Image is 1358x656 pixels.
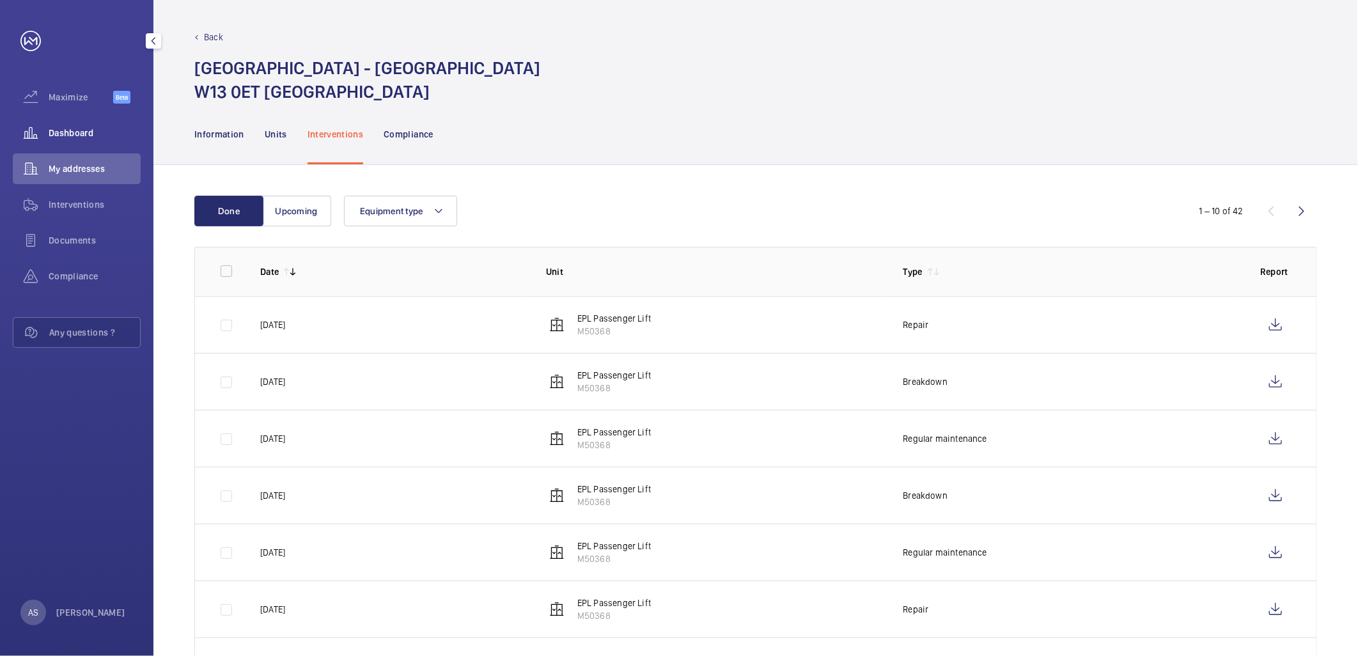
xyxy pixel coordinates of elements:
p: Regular maintenance [903,432,987,445]
p: Unit [546,265,883,278]
img: elevator.svg [549,545,565,560]
p: Regular maintenance [903,546,987,559]
p: [DATE] [260,432,285,445]
p: [DATE] [260,489,285,502]
span: Dashboard [49,127,141,139]
p: EPL Passenger Lift [577,597,651,609]
p: EPL Passenger Lift [577,540,651,552]
p: Type [903,265,922,278]
img: elevator.svg [549,431,565,446]
p: M50368 [577,552,651,565]
p: [DATE] [260,603,285,616]
button: Done [194,196,263,226]
p: Interventions [308,128,364,141]
p: M50368 [577,382,651,394]
span: Equipment type [360,206,423,216]
span: Beta [113,91,130,104]
p: M50368 [577,496,651,508]
p: M50368 [577,325,651,338]
span: Compliance [49,270,141,283]
p: M50368 [577,439,651,451]
p: EPL Passenger Lift [577,426,651,439]
p: Back [204,31,223,43]
span: Maximize [49,91,113,104]
span: Documents [49,234,141,247]
p: [DATE] [260,318,285,331]
p: [DATE] [260,375,285,388]
button: Equipment type [344,196,457,226]
h1: [GEOGRAPHIC_DATA] - [GEOGRAPHIC_DATA] W13 0ET [GEOGRAPHIC_DATA] [194,56,540,104]
p: Breakdown [903,375,948,388]
img: elevator.svg [549,488,565,503]
span: Interventions [49,198,141,211]
p: [DATE] [260,546,285,559]
p: EPL Passenger Lift [577,369,651,382]
p: Report [1260,265,1291,278]
p: Date [260,265,279,278]
p: [PERSON_NAME] [56,606,125,619]
img: elevator.svg [549,602,565,617]
span: My addresses [49,162,141,175]
span: Any questions ? [49,326,140,339]
p: EPL Passenger Lift [577,312,651,325]
p: EPL Passenger Lift [577,483,651,496]
div: 1 – 10 of 42 [1199,205,1244,217]
p: Repair [903,603,928,616]
p: AS [28,606,38,619]
p: M50368 [577,609,651,622]
p: Units [265,128,287,141]
p: Information [194,128,244,141]
p: Breakdown [903,489,948,502]
button: Upcoming [262,196,331,226]
p: Repair [903,318,928,331]
img: elevator.svg [549,317,565,332]
p: Compliance [384,128,433,141]
img: elevator.svg [549,374,565,389]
